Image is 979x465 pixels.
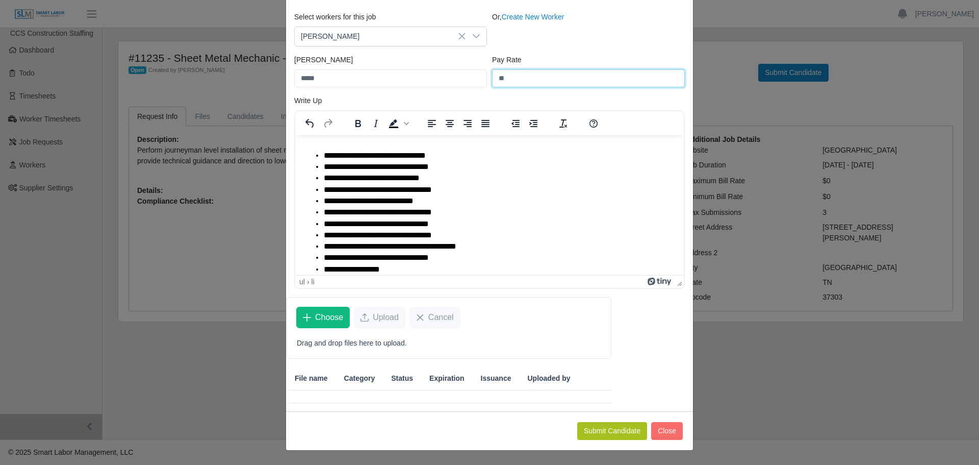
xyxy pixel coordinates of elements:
[391,373,413,384] span: Status
[477,116,494,131] button: Justify
[385,116,410,131] div: Background color Black
[527,373,570,384] span: Uploaded by
[367,116,384,131] button: Italic
[315,311,343,324] span: Choose
[441,116,458,131] button: Align center
[489,12,687,46] div: Or,
[294,95,322,106] label: Write Up
[354,307,405,328] button: Upload
[344,373,375,384] span: Category
[295,373,328,384] span: File name
[673,276,684,288] div: Press the Up and Down arrow keys to resize the editor.
[648,278,673,286] a: Powered by Tiny
[294,55,353,65] label: [PERSON_NAME]
[481,373,511,384] span: Issuance
[429,373,464,384] span: Expiration
[373,311,399,324] span: Upload
[507,116,524,131] button: Decrease indent
[577,422,647,440] button: Submit Candidate
[555,116,572,131] button: Clear formatting
[307,278,310,286] div: ›
[459,116,476,131] button: Align right
[585,116,602,131] button: Help
[295,27,466,46] span: Scott Bertelsen
[349,116,367,131] button: Bold
[299,278,305,286] div: ul
[525,116,542,131] button: Increase indent
[492,55,522,65] label: Pay Rate
[312,278,315,286] div: li
[295,135,684,275] iframe: Rich Text Area
[651,422,683,440] button: Close
[301,116,319,131] button: Undo
[296,307,350,328] button: Choose
[319,116,337,131] button: Redo
[409,307,460,328] button: Cancel
[297,338,601,349] p: Drag and drop files here to upload.
[428,311,454,324] span: Cancel
[423,116,441,131] button: Align left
